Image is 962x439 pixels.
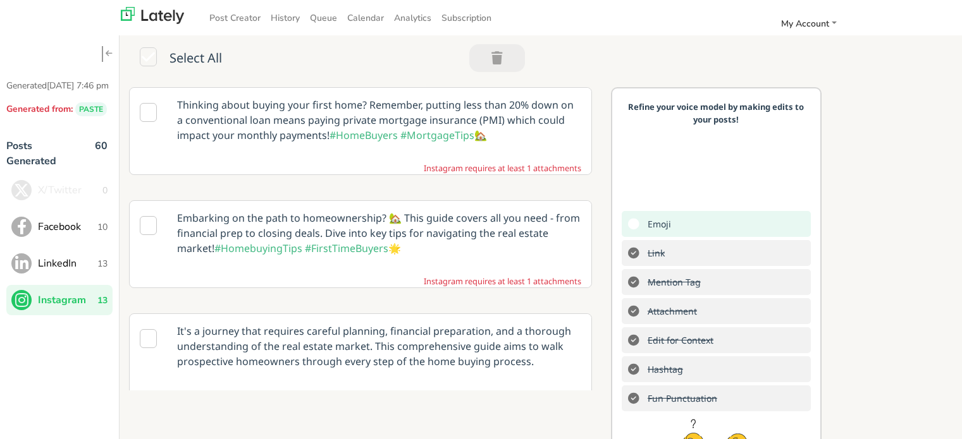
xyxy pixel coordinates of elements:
p: Posts Generated [6,138,70,169]
span: #FirstTimeBuyers [305,241,388,255]
span: #MortgageTips [400,128,474,142]
span: 0 [102,184,108,197]
span: X/Twitter [38,183,102,198]
a: Calendar [342,8,389,28]
s: Add a link to drive traffic to a website or landing page. [641,244,668,262]
s: Add hashtags for context vs. index rankings for increased engagement. [641,360,686,378]
span: Select All [170,49,222,69]
span: 10 [97,220,108,234]
button: X/Twitter0 [6,175,113,205]
img: lately_logo_nav.700ca2e7.jpg [121,7,184,24]
span: #HomebuyingTips [214,241,302,255]
p: It's a journey that requires careful planning, financial preparation, and a thorough understandin... [168,314,591,378]
s: Add exclamation marks, ellipses, etc. to better communicate tone. [641,389,720,407]
a: Subscription [436,8,496,28]
span: 60 [95,138,108,175]
p: Thinking about buying your first home? Remember, putting less than 20% down on a conventional loa... [168,88,591,152]
span: Generated from: [6,103,73,115]
s: Double-check the A.I. to make sure nothing wonky got thru. [641,331,717,349]
s: Add a video or photo or swap out the default image from any link for increased visual appeal. [641,302,700,320]
s: Add mention tags to leverage the sharing power of others. [641,273,704,291]
span: Add emojis to clarify and drive home the tone of your message. [641,215,674,233]
span: LinkedIn [38,256,97,271]
a: History [266,8,305,28]
iframe: Opens a widget where you can find more information [881,401,949,433]
span: Calendar [347,12,384,24]
p: Refine your voice model by making edits to your posts! [628,101,805,126]
button: Trash 0 Post [469,44,525,72]
span: PASTE [75,102,107,116]
button: Instagram13 [6,285,113,315]
small: Instagram requires at least 1 attachments [424,162,581,174]
a: Queue [305,8,342,28]
button: Facebook10 [6,212,113,242]
span: 13 [97,257,108,270]
span: [DATE] 7:46 pm [47,80,109,92]
p: Embarking on the path to homeownership? 🏡 This guide covers all you need - from financial prep to... [168,201,591,265]
a: Post Creator [204,8,266,28]
p: Generated [6,79,113,92]
small: Instagram requires at least 1 attachments [424,388,581,400]
span: 13 [97,294,108,307]
span: Facebook [38,219,97,234]
span: My Account [781,18,829,30]
button: LinkedIn13 [6,248,113,279]
a: Analytics [389,8,436,28]
small: Instagram requires at least 1 attachments [424,275,581,287]
a: My Account [776,13,842,34]
span: #HomeBuyers [330,128,398,142]
span: Instagram [38,292,97,308]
